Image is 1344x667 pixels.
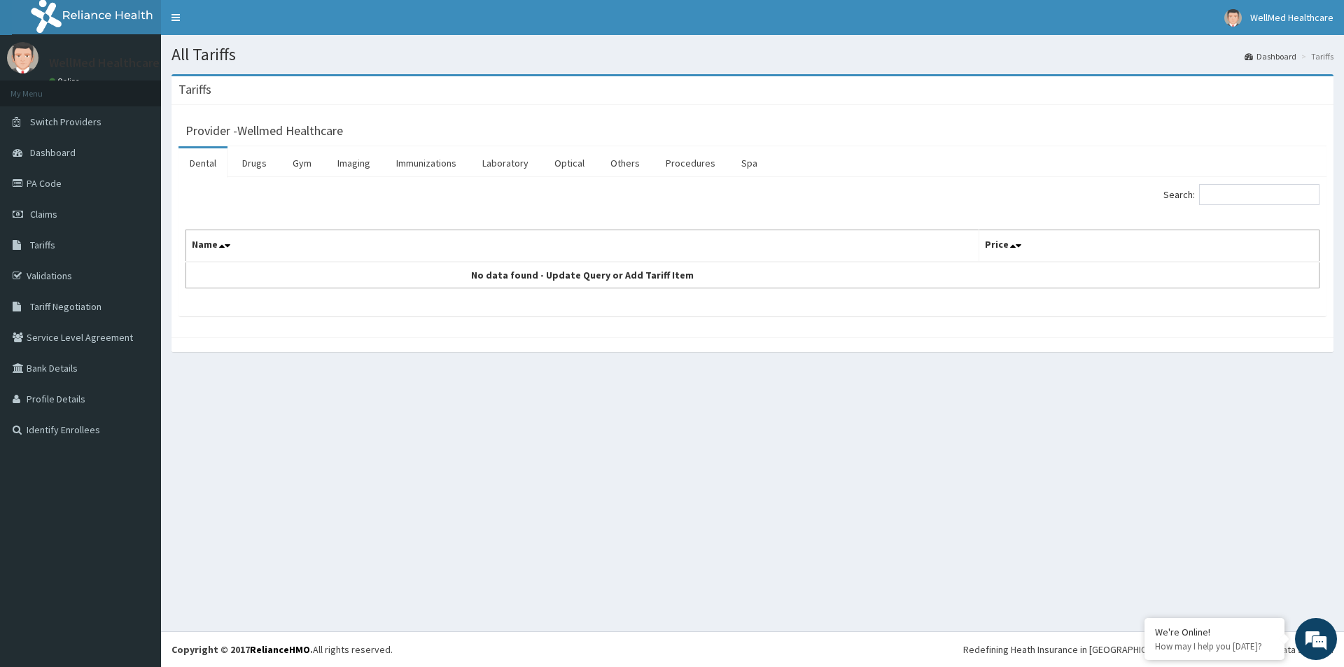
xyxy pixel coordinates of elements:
div: Redefining Heath Insurance in [GEOGRAPHIC_DATA] using Telemedicine and Data Science! [963,643,1333,657]
a: Gym [281,148,323,178]
a: RelianceHMO [250,643,310,656]
img: User Image [7,42,38,73]
strong: Copyright © 2017 . [171,643,313,656]
a: Drugs [231,148,278,178]
th: Name [186,230,979,262]
span: WellMed Healthcare [1250,11,1333,24]
a: Procedures [654,148,727,178]
th: Price [979,230,1319,262]
p: How may I help you today? [1155,640,1274,652]
p: WellMed Healthcare [49,57,160,69]
div: We're Online! [1155,626,1274,638]
a: Laboratory [471,148,540,178]
a: Dental [178,148,227,178]
a: Spa [730,148,769,178]
h3: Tariffs [178,83,211,96]
a: Immunizations [385,148,468,178]
span: Tariffs [30,239,55,251]
span: Dashboard [30,146,76,159]
a: Others [599,148,651,178]
span: Switch Providers [30,115,101,128]
a: Imaging [326,148,381,178]
h3: Provider - Wellmed Healthcare [185,125,343,137]
h1: All Tariffs [171,45,1333,64]
a: Online [49,76,83,86]
footer: All rights reserved. [161,631,1344,667]
span: Claims [30,208,57,220]
label: Search: [1163,184,1319,205]
input: Search: [1199,184,1319,205]
a: Dashboard [1245,50,1296,62]
td: No data found - Update Query or Add Tariff Item [186,262,979,288]
li: Tariffs [1298,50,1333,62]
a: Optical [543,148,596,178]
span: Tariff Negotiation [30,300,101,313]
img: User Image [1224,9,1242,27]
